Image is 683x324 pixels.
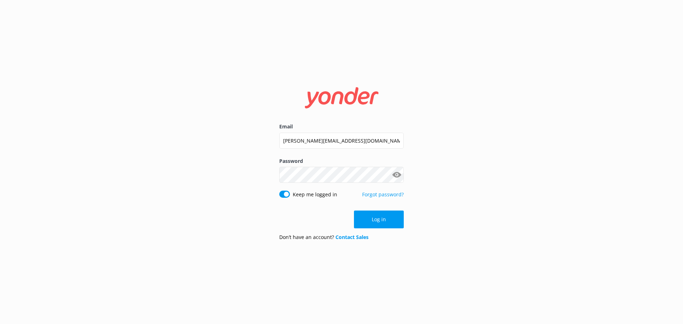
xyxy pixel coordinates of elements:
[335,234,369,240] a: Contact Sales
[362,191,404,198] a: Forgot password?
[354,211,404,228] button: Log in
[279,157,404,165] label: Password
[293,191,337,198] label: Keep me logged in
[279,233,369,241] p: Don’t have an account?
[279,123,404,131] label: Email
[279,133,404,149] input: user@emailaddress.com
[390,168,404,182] button: Show password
